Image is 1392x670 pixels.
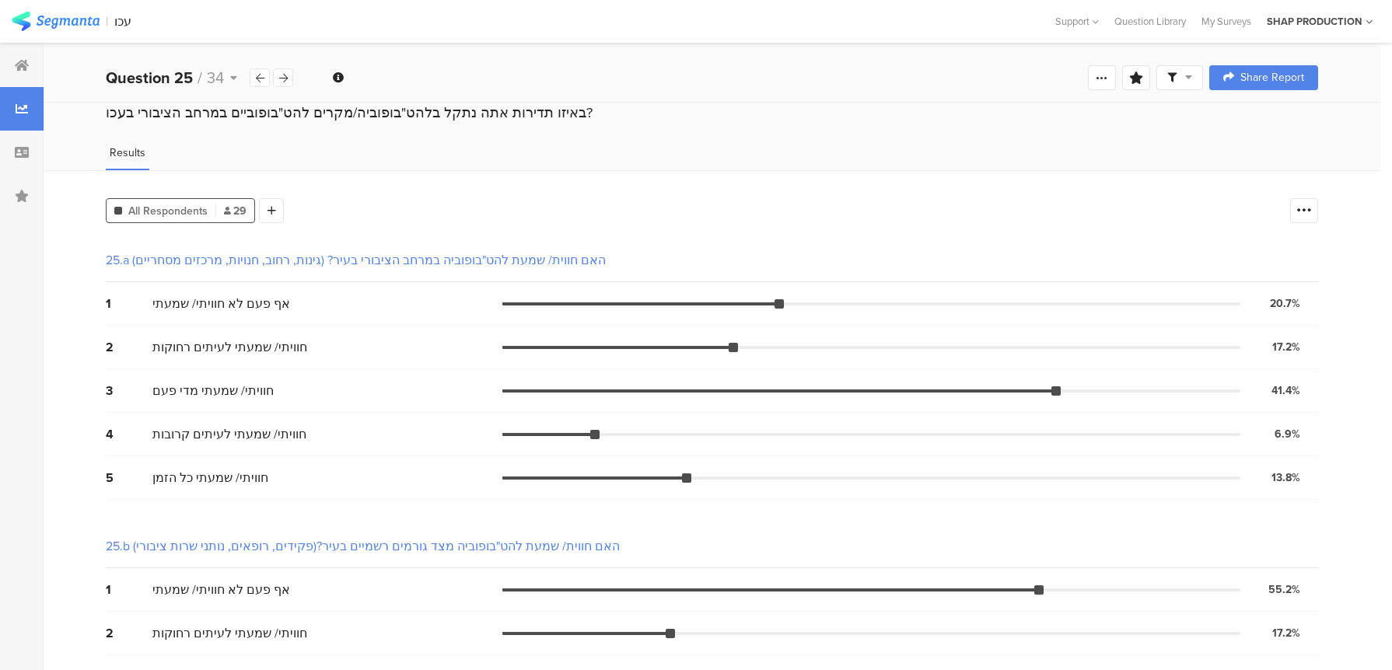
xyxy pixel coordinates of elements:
[1268,581,1300,598] div: 55.2%
[224,203,247,219] span: 29
[106,103,1318,123] div: באיזו תדירות אתה נתקל בלהט"בופוביה/מקרים להט"בופוביים במרחב הציבורי בעכו?
[1240,72,1304,83] span: Share Report
[152,469,268,487] span: חוויתי/ שמעתי כל הזמן
[1272,625,1300,641] div: 17.2%
[12,12,100,31] img: segmanta logo
[114,14,131,29] div: עכו
[110,145,145,161] span: Results
[152,338,307,356] span: חוויתי/ שמעתי לעיתים רחוקות
[1055,9,1099,33] div: Support
[106,581,152,598] div: 1
[152,382,274,400] span: חוויתי/ שמעתי מדי פעם
[1271,469,1300,486] div: 13.8%
[198,66,202,89] span: /
[106,425,152,443] div: 4
[1272,339,1300,355] div: 17.2%
[207,66,224,89] span: 34
[106,12,108,30] div: |
[106,537,620,555] div: 25.b האם חווית/ שמעת להט"בופוביה מצד גורמים רשמיים בעיר?(פקידים, רופאים, נותני שרות ציבורי)
[106,251,606,269] div: 25.a האם חווית/ שמעת להט"בופוביה במרחב הציבורי בעיר? (גינות, רחוב, חנויות, מרכזים מסחריים)
[1275,426,1300,442] div: 6.9%
[106,624,152,642] div: 2
[152,624,307,642] span: חוויתי/ שמעתי לעיתים רחוקות
[152,425,306,443] span: חוויתי/ שמעתי לעיתים קרובות
[152,581,290,598] span: אף פעם לא חוויתי/ שמעתי
[1194,14,1259,29] a: My Surveys
[106,338,152,356] div: 2
[1107,14,1194,29] a: Question Library
[128,203,208,219] span: All Respondents
[106,469,152,487] div: 5
[106,295,152,312] div: 1
[1270,295,1300,312] div: 20.7%
[106,382,152,400] div: 3
[106,66,193,89] b: Question 25
[1267,14,1362,29] div: SHAP PRODUCTION
[152,295,290,312] span: אף פעם לא חוויתי/ שמעתי
[1271,382,1300,399] div: 41.4%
